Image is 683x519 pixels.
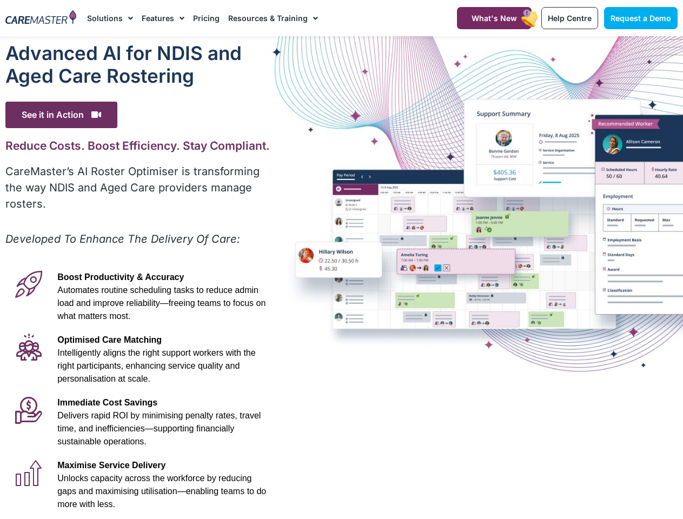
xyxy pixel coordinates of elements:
span: Help Centre [548,14,592,23]
em: Developed To Enhance The Delivery Of Care: [5,232,240,245]
h2: Reduce Costs. Boost Efficiency. Stay Compliant. [5,139,275,152]
h1: Advanced Al for NDIS and Aged Care Rostering [5,42,275,87]
img: CareMaster Logo [5,10,76,26]
span: Delivers rapid ROI by minimising penalty rates, travel time, and inefficiencies—supporting financ... [57,411,261,446]
span: See it in Action [5,102,117,128]
span: Automates routine scheduling tasks to reduce admin load and improve reliability—freeing teams to ... [57,285,266,321]
span: Request a Demo [611,14,671,23]
a: Help Centre [541,7,598,29]
p: CareMaster’s AI Roster Optimiser is transforming the way NDIS and Aged Care providers manage rost... [5,163,275,212]
span: Immediate Cost Savings [57,398,157,407]
span: Maximise Service Delivery [57,461,165,470]
span: Intelligently aligns the right support workers with the right participants, enhancing service qua... [57,348,255,383]
a: Request a Demo [604,7,678,29]
span: Boost Productivity & Accuracy [57,272,184,282]
span: Unlocks capacity across the workforce by reducing gaps and maximising utilisation—enabling teams ... [57,474,266,509]
span: Optimised Care Matching [57,335,162,344]
a: What's New [457,7,532,29]
span: What's New [472,14,517,23]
